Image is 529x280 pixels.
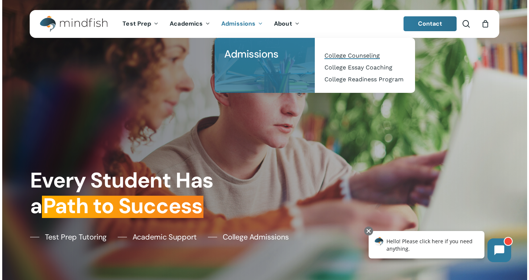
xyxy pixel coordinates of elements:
[322,74,408,85] a: College Readiness Program
[45,231,107,242] span: Test Prep Tutoring
[118,231,197,242] a: Academic Support
[322,62,408,74] a: College Essay Coaching
[274,20,292,27] span: About
[117,10,305,38] nav: Main Menu
[117,21,164,27] a: Test Prep
[322,50,408,62] a: College Counseling
[42,192,203,220] em: Path to Success
[223,231,289,242] span: College Admissions
[418,20,443,27] span: Contact
[221,20,255,27] span: Admissions
[481,20,489,28] a: Cart
[361,225,519,270] iframe: Chatbot
[133,231,197,242] span: Academic Support
[30,231,107,242] a: Test Prep Tutoring
[268,21,305,27] a: About
[324,52,380,59] span: College Counseling
[123,20,151,27] span: Test Prep
[30,168,260,219] h1: Every Student Has a
[324,64,392,71] span: College Essay Coaching
[216,21,268,27] a: Admissions
[170,20,203,27] span: Academics
[404,16,457,31] a: Contact
[222,45,307,63] a: Admissions
[30,10,499,38] header: Main Menu
[224,47,278,61] span: Admissions
[324,76,404,83] span: College Readiness Program
[208,231,289,242] a: College Admissions
[164,21,216,27] a: Academics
